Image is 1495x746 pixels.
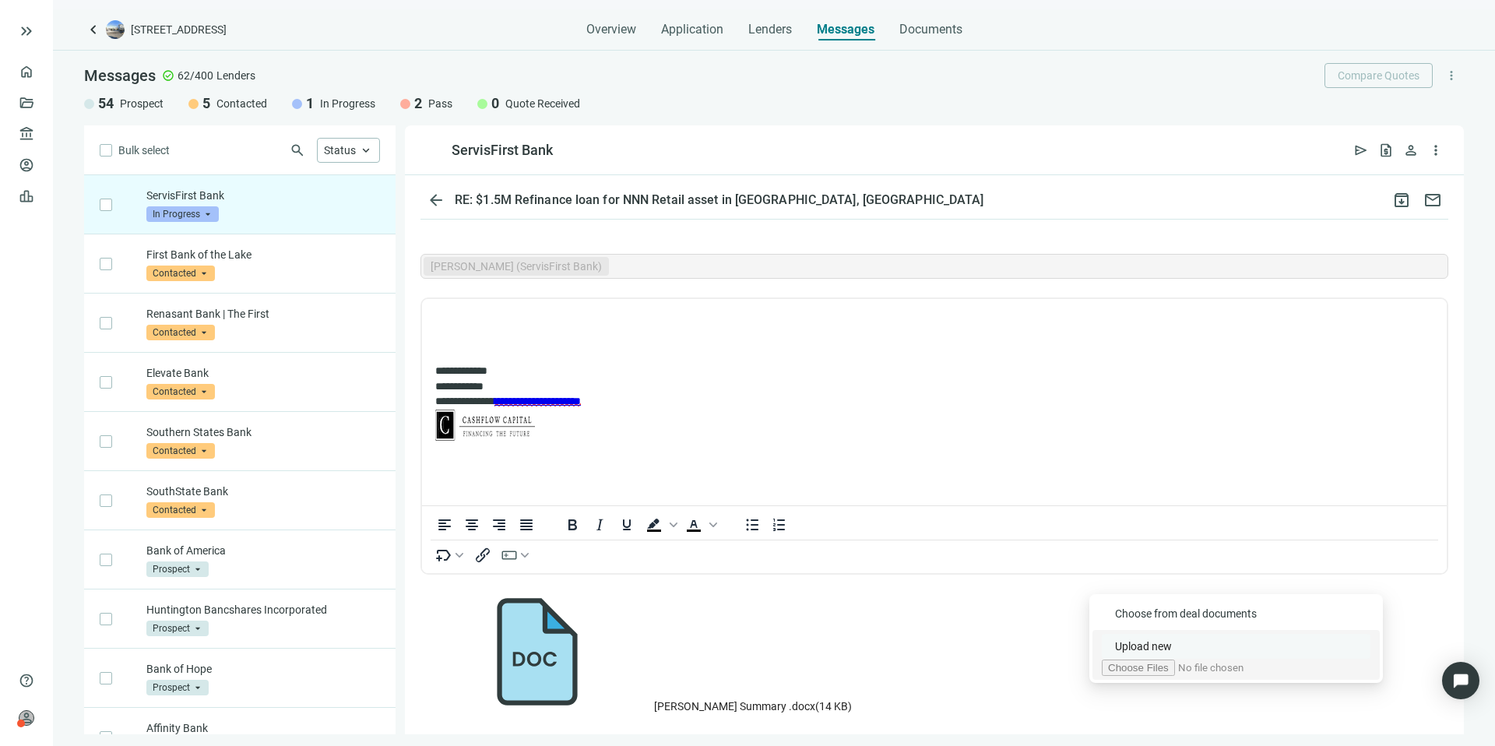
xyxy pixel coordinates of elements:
span: Status [324,144,356,157]
p: Elevate Bank [146,365,380,381]
span: [PERSON_NAME] (ServisFirst Bank) [431,258,602,275]
button: Compare Quotes [1324,63,1433,88]
button: more_vert [1423,138,1448,163]
p: Affinity Bank [146,720,380,736]
span: 1 [306,94,314,113]
span: person [1403,143,1419,158]
span: In Progress [320,96,375,111]
span: Contacted [146,325,215,340]
span: more_vert [1444,69,1458,83]
button: Bold [559,514,586,536]
span: 2 [414,94,422,113]
span: Messages [817,22,874,37]
div: ServisFirst Bank [452,141,553,160]
button: Insert/edit link [470,544,496,566]
span: person [19,710,34,726]
span: Aaron Jones (ServisFirst Bank) [424,257,609,276]
span: Contacted [146,443,215,459]
button: Numbered list [766,514,793,536]
span: help [19,673,34,688]
span: Lenders [748,22,792,37]
p: Bank of Hope [146,661,380,677]
span: mail [1423,191,1442,209]
span: Pass [428,96,452,111]
button: Сhoose from deal documents [1102,601,1270,626]
div: Open Intercom Messenger [1442,662,1479,699]
button: Align left [431,514,458,536]
span: Upload new [1115,640,1172,653]
p: First Bank of the Lake [146,247,380,262]
a: keyboard_arrow_left [84,20,103,39]
span: search [290,143,305,158]
div: RE: $1.5M Refinance loan for NNN Retail asset in [GEOGRAPHIC_DATA], [GEOGRAPHIC_DATA] [452,192,987,208]
span: archive [1392,191,1411,209]
span: check_circle [162,69,174,82]
div: Text color Black [681,514,719,536]
p: SouthState Bank [146,484,380,499]
span: Contacted [216,96,267,111]
span: account_balance [19,126,30,142]
span: Prospect [120,96,164,111]
p: Bank of America [146,543,380,558]
button: more_vert [1439,63,1464,88]
p: Southern States Bank [146,424,380,440]
span: send [1353,143,1369,158]
button: request_quote [1374,138,1398,163]
span: keyboard_arrow_up [359,143,373,157]
span: In Progress [146,206,219,222]
span: Messages [84,66,156,85]
span: Lenders [216,68,255,83]
span: Prospect [146,561,209,577]
span: 5 [202,94,210,113]
span: Prospect [146,621,209,636]
span: ( 14 KB ) [815,700,852,713]
span: 62/400 [178,68,213,83]
span: Contacted [146,266,215,281]
span: [STREET_ADDRESS] [131,22,227,37]
span: Application [661,22,723,37]
button: mail [1417,185,1448,216]
span: [PERSON_NAME] Summary .docx [654,700,815,713]
button: keyboard_double_arrow_right [17,22,36,40]
span: Bulk select [118,142,170,159]
img: deal-logo [106,20,125,39]
span: Prospect [146,680,209,695]
span: Contacted [146,384,215,399]
button: Insert merge tag [431,544,469,566]
p: Renasant Bank | The First [146,306,380,322]
button: Bullet list [739,514,765,536]
button: Justify [513,514,540,536]
button: Upload new [1102,634,1370,659]
button: Underline [614,514,640,536]
button: Align center [459,514,485,536]
button: person [1398,138,1423,163]
span: Сhoose from deal documents [1115,607,1257,620]
iframe: Rich Text Area [422,299,1447,505]
button: send [1349,138,1374,163]
div: Background color Black [641,514,680,536]
span: Overview [586,22,636,37]
button: Italic [586,514,613,536]
p: Huntington Bancshares Incorporated [146,602,380,618]
span: 0 [491,94,499,113]
span: Quote Received [505,96,580,111]
button: archive [1386,185,1417,216]
span: arrow_back [427,191,445,209]
span: more_vert [1428,143,1444,158]
button: Align right [486,514,512,536]
span: 54 [98,94,114,113]
button: close [420,715,445,740]
span: Documents [899,22,962,37]
span: Contacted [146,502,215,518]
p: ServisFirst Bank [146,188,380,203]
span: request_quote [1378,143,1394,158]
button: arrow_back [420,185,452,216]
